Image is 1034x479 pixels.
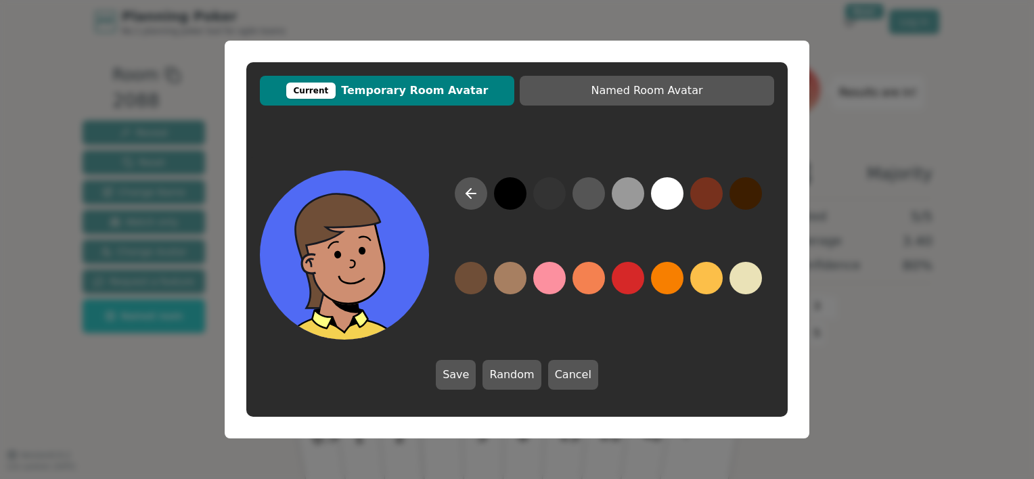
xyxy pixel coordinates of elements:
[267,83,508,99] span: Temporary Room Avatar
[520,76,774,106] button: Named Room Avatar
[526,83,767,99] span: Named Room Avatar
[436,360,476,390] button: Save
[548,360,598,390] button: Cancel
[286,83,336,99] div: Current
[260,76,514,106] button: CurrentTemporary Room Avatar
[482,360,541,390] button: Random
